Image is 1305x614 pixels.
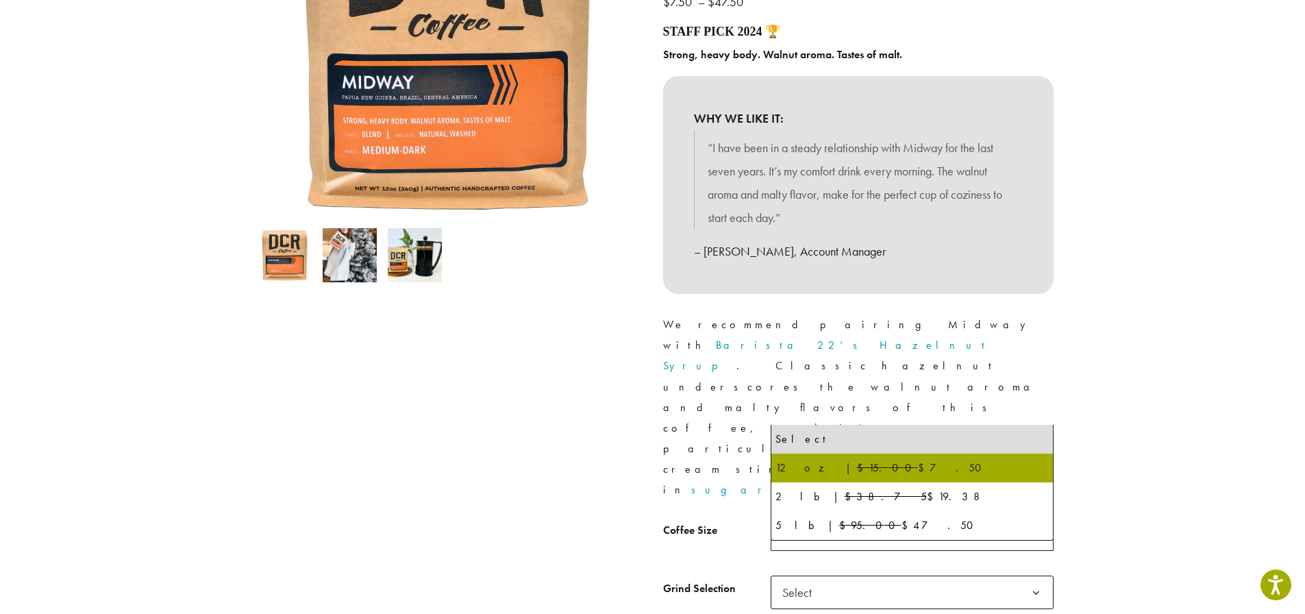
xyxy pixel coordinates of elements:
[857,460,918,475] del: $15.00
[775,458,1049,478] div: 12 oz | $7.50
[663,521,771,541] label: Coffee Size
[663,25,1054,40] h4: STAFF PICK 2024 🏆
[708,136,1009,229] p: “I have been in a steady relationship with Midway for the last seven years. It’s my comfort drink...
[691,482,847,497] a: sugar-free
[663,338,989,373] a: Barista 22’s Hazelnut Syrup
[771,425,1053,454] li: Select
[694,107,1023,130] b: WHY WE LIKE IT:
[323,228,377,282] img: Midway - Image 2
[839,518,902,532] del: $95.00
[775,515,1049,536] div: 5 lb | $47.50
[663,47,902,62] b: Strong, heavy body. Walnut aroma. Tastes of malt.
[388,228,442,282] img: Midway - Image 3
[694,240,1023,263] p: – [PERSON_NAME], Account Manager
[663,579,771,599] label: Grind Selection
[845,489,927,504] del: $38.75
[775,487,1049,507] div: 2 lb | $19.38
[258,228,312,282] img: Midway
[771,576,1054,609] span: Select
[777,579,825,606] span: Select
[663,315,1054,500] p: We recommend pairing Midway with . Classic hazelnut underscores the walnut aroma and malty flavor...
